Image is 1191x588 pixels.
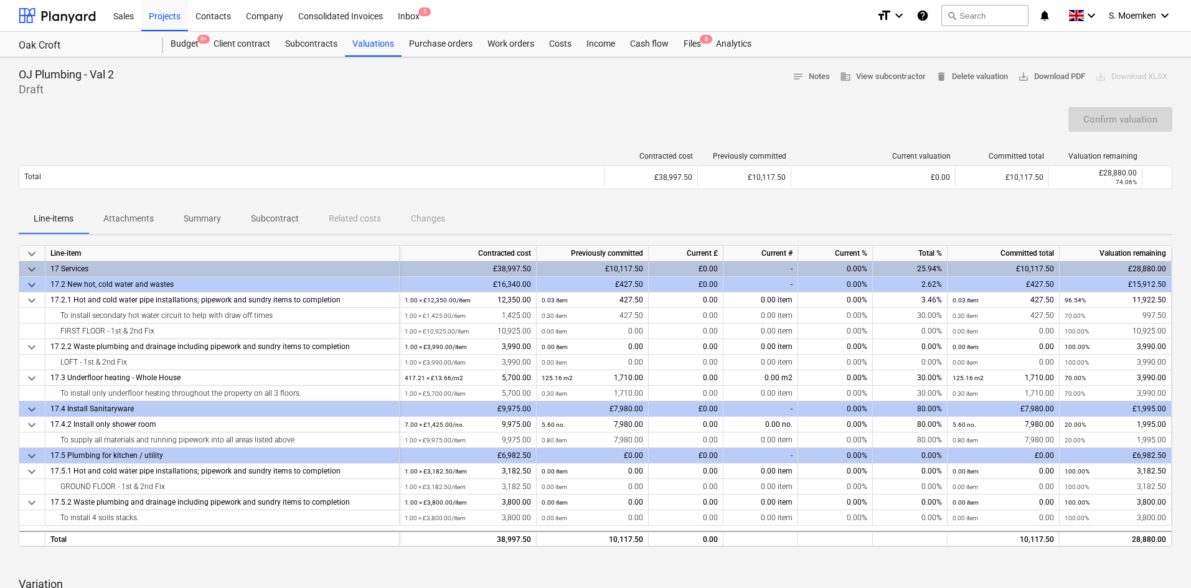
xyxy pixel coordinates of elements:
div: £427.50 [537,277,649,292]
div: 0.00 [649,292,723,308]
div: 0.00% [798,479,873,495]
div: Valuation remaining [1054,152,1137,161]
div: 0.00 [542,339,643,355]
div: 3,990.00 [1065,370,1166,386]
small: 0.30 item [542,312,567,319]
div: 0.00 item [723,510,798,526]
span: search [947,11,957,21]
div: 3,990.00 [1065,339,1166,355]
div: 3,800.00 [1065,510,1166,526]
div: 0.00 item [723,386,798,401]
div: 30.00% [873,370,948,386]
div: 3,182.50 [405,464,531,479]
small: 0.00 item [542,499,568,506]
div: 0.00 item [723,479,798,495]
small: 0.03 item [542,297,568,304]
div: 0.00% [798,386,873,401]
div: 0.00% [798,324,873,339]
div: 0.00 [649,324,723,339]
span: keyboard_arrow_down [24,371,39,386]
div: £0.00 [649,448,723,464]
span: 9+ [197,35,210,44]
div: 0.00 item [723,339,798,355]
div: £0.00 [791,167,955,187]
div: 0.00 [649,417,723,432]
small: 100.00% [1065,483,1089,490]
a: Valuations [345,32,402,57]
small: 0.30 item [953,390,978,397]
div: £427.50 [948,277,1060,292]
span: View subcontractor [840,70,926,84]
span: keyboard_arrow_down [24,464,39,479]
div: £38,997.50 [400,261,537,277]
small: 0.00 item [953,343,979,350]
small: 100.00% [1065,515,1089,521]
div: 0.00 [649,339,723,355]
div: £7,980.00 [948,401,1060,417]
div: 0.00 [649,370,723,386]
a: Subcontracts [278,32,345,57]
div: 80.00% [873,417,948,432]
div: Total % [873,246,948,261]
small: 0.00 item [542,359,567,366]
small: 0.00 item [953,515,978,521]
small: 5.60 no. [542,421,565,428]
small: 0.00 item [953,359,978,366]
p: Subcontract [251,212,299,225]
div: £0.00 [649,261,723,277]
small: 5.60 no. [953,421,976,428]
div: - [723,277,798,292]
small: 20.00% [1065,421,1086,428]
div: £0.00 [649,401,723,417]
div: Current valuation [796,152,951,161]
div: 7,980.00 [542,417,643,432]
small: 125.16 m2 [953,375,984,381]
div: £7,980.00 [537,401,649,417]
div: 0.00 [953,355,1054,370]
div: 3,800.00 [1065,495,1166,510]
div: 0.00% [798,401,873,417]
small: 1.00 × £1,425.00 / item [405,312,466,319]
div: 0.00 [953,495,1054,510]
div: LOFT - 1st & 2nd Fix [50,355,394,370]
div: - [723,261,798,277]
small: 0.00 item [542,515,567,521]
small: 0.00 item [953,328,978,335]
div: 0.00 [542,355,643,370]
div: 0.00% [798,277,873,292]
span: Notes [793,70,830,84]
div: Purchase orders [402,32,480,57]
span: keyboard_arrow_down [24,340,39,355]
div: £38,997.50 [604,167,697,187]
div: 7,980.00 [953,432,1054,448]
div: 427.50 [953,292,1054,308]
small: 0.00 item [953,468,979,475]
span: keyboard_arrow_down [24,246,39,261]
span: 8 [700,35,712,44]
small: 100.00% [1065,328,1089,335]
div: 0.00 [542,324,643,339]
a: Files8 [676,32,708,57]
div: 2.62% [873,277,948,292]
small: 1.00 × £3,182.50 / item [405,483,466,490]
div: Previously committed [537,246,649,261]
div: £6,982.50 [400,448,537,464]
div: 0.00 [649,531,723,546]
iframe: Chat Widget [1129,528,1191,588]
p: Total [24,172,41,182]
div: 0.00 item [723,355,798,370]
div: Total [45,531,400,546]
div: GROUND FLOOR - 1st & 2nd Fix [50,479,394,495]
small: 1.00 × £12,350.00 / item [405,297,471,304]
div: 0.00 [953,324,1054,339]
div: Contracted cost [610,152,693,161]
small: 20.00% [1065,437,1085,444]
div: 0.00 [649,495,723,510]
button: Delete valuation [931,67,1013,86]
small: 0.00 item [953,499,979,506]
div: 0.00 [953,464,1054,479]
div: Previously committed [703,152,786,161]
div: 3,990.00 [1065,355,1166,370]
div: 3.46% [873,292,948,308]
